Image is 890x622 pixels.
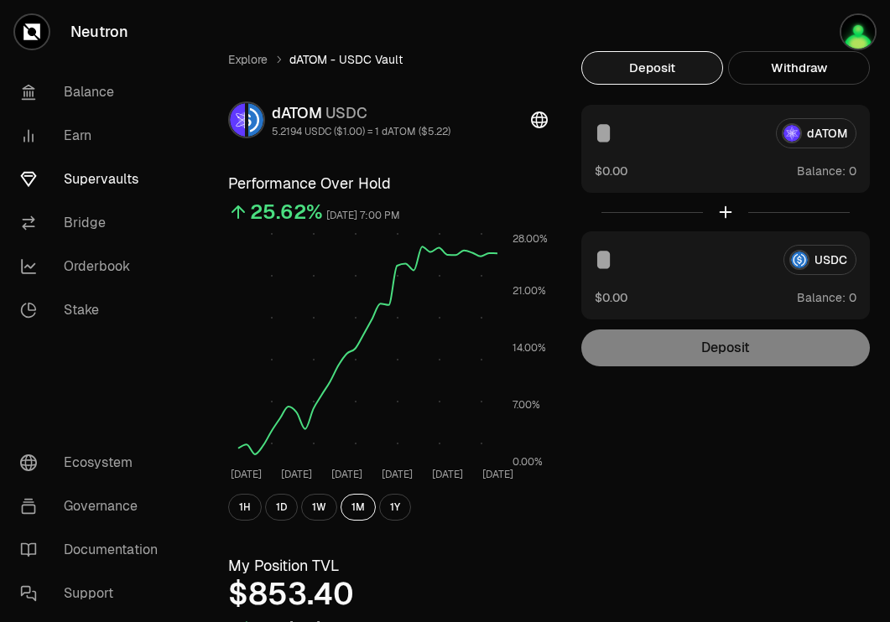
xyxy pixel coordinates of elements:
div: 25.62% [250,199,323,225]
span: Balance: [797,289,846,306]
img: USDC Logo [248,103,263,137]
div: [DATE] 7:00 PM [326,206,400,225]
tspan: 7.00% [513,398,540,412]
a: Documentation [7,528,181,572]
tspan: [DATE] [432,468,463,481]
button: 1M [341,494,376,521]
button: Withdraw [728,51,870,85]
a: Earn [7,114,181,158]
tspan: 0.00% [513,455,543,469]
tspan: [DATE] [281,468,312,481]
button: $0.00 [595,162,627,179]
tspan: [DATE] [231,468,262,481]
img: dATOM Logo [230,103,245,137]
span: dATOM - USDC Vault [289,51,403,68]
img: Atom Staking [841,15,875,49]
button: $0.00 [595,288,627,306]
button: 1W [301,494,337,521]
button: Deposit [581,51,723,85]
tspan: 14.00% [513,341,546,355]
div: dATOM [272,101,450,125]
a: Stake [7,288,181,332]
tspan: [DATE] [482,468,513,481]
button: 1D [265,494,298,521]
a: Bridge [7,201,181,245]
h3: My Position TVL [228,554,548,578]
a: Support [7,572,181,615]
a: Governance [7,485,181,528]
a: Supervaults [7,158,181,201]
a: Balance [7,70,181,114]
div: 5.2194 USDC ($1.00) = 1 dATOM ($5.22) [272,125,450,138]
tspan: 21.00% [513,284,546,298]
div: $853.40 [228,578,548,611]
span: USDC [325,103,367,122]
h3: Performance Over Hold [228,172,548,195]
a: Explore [228,51,268,68]
tspan: [DATE] [382,468,413,481]
tspan: 28.00% [513,232,548,246]
nav: breadcrumb [228,51,548,68]
button: 1H [228,494,262,521]
tspan: [DATE] [331,468,362,481]
button: 1Y [379,494,411,521]
a: Orderbook [7,245,181,288]
span: Balance: [797,163,846,179]
a: Ecosystem [7,441,181,485]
